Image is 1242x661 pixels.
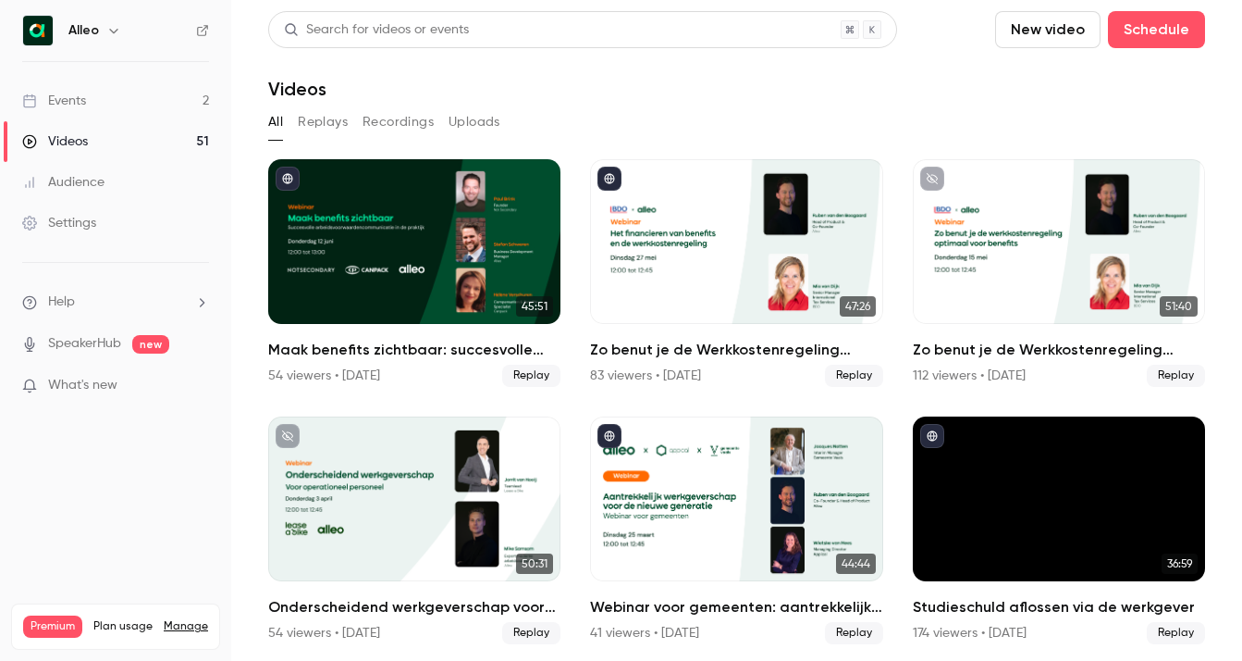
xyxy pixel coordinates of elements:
span: Replay [502,365,560,387]
a: 44:44Webinar voor gemeenten: aantrekkelijk werkgeverschap voor de nieuwe generatie41 viewers • [D... [590,417,882,644]
img: Alleo [23,16,53,45]
h1: Videos [268,78,326,100]
span: 47:26 [840,296,876,317]
span: Premium [23,616,82,638]
span: new [132,335,169,354]
span: Help [48,293,75,312]
li: Zo benut je de Werkkostenregeling optimaal voor benefits [590,159,882,387]
a: 51:40Zo benut je de Werkkostenregeling optimaal voor benefits112 viewers • [DATE]Replay [913,159,1205,387]
div: 83 viewers • [DATE] [590,367,701,385]
span: Plan usage [93,619,153,634]
h2: Zo benut je de Werkkostenregeling optimaal voor benefits [913,339,1205,361]
button: unpublished [276,424,300,448]
div: 54 viewers • [DATE] [268,624,380,642]
button: Replays [298,107,348,137]
span: Replay [502,622,560,644]
li: Onderscheidend werkgeverschap voor operationeel personeel [268,417,560,644]
div: 41 viewers • [DATE] [590,624,699,642]
span: Replay [825,365,883,387]
iframe: Noticeable Trigger [187,378,209,394]
span: Replay [1147,365,1205,387]
h6: Alleo [68,21,99,40]
div: Search for videos or events [284,20,469,40]
button: Recordings [363,107,434,137]
button: published [276,167,300,191]
button: New video [995,11,1101,48]
a: 47:26Zo benut je de Werkkostenregeling optimaal voor benefits83 viewers • [DATE]Replay [590,159,882,387]
span: Replay [1147,622,1205,644]
button: Schedule [1108,11,1205,48]
span: 50:31 [516,554,553,574]
a: Manage [164,619,208,634]
h2: Onderscheidend werkgeverschap voor operationeel personeel [268,596,560,618]
div: Audience [22,173,105,192]
button: All [268,107,283,137]
span: 36:59 [1162,554,1198,574]
div: Events [22,92,86,110]
button: unpublished [920,167,944,191]
span: Replay [825,622,883,644]
a: 45:51Maak benefits zichtbaar: succesvolle arbeidsvoorwaarden communicatie in de praktijk54 viewer... [268,159,560,387]
li: Zo benut je de Werkkostenregeling optimaal voor benefits [913,159,1205,387]
button: published [920,424,944,448]
div: 54 viewers • [DATE] [268,367,380,385]
li: Maak benefits zichtbaar: succesvolle arbeidsvoorwaarden communicatie in de praktijk [268,159,560,387]
div: 112 viewers • [DATE] [913,367,1026,385]
a: 50:31Onderscheidend werkgeverschap voor operationeel personeel54 viewers • [DATE]Replay [268,417,560,644]
span: 51:40 [1160,296,1198,317]
a: SpeakerHub [48,334,121,354]
h2: Studieschuld aflossen via de werkgever [913,596,1205,618]
button: published [597,424,621,448]
span: What's new [48,376,117,395]
section: Videos [268,11,1205,650]
li: Studieschuld aflossen via de werkgever [913,417,1205,644]
button: Uploads [449,107,500,137]
button: published [597,167,621,191]
li: Webinar voor gemeenten: aantrekkelijk werkgeverschap voor de nieuwe generatie [590,417,882,644]
span: 44:44 [836,554,876,574]
div: Videos [22,132,88,151]
h2: Webinar voor gemeenten: aantrekkelijk werkgeverschap voor de nieuwe generatie [590,596,882,618]
span: 45:51 [516,296,553,317]
li: help-dropdown-opener [22,293,209,312]
div: 174 viewers • [DATE] [913,624,1027,642]
h2: Maak benefits zichtbaar: succesvolle arbeidsvoorwaarden communicatie in de praktijk [268,339,560,361]
a: 36:59Studieschuld aflossen via de werkgever174 viewers • [DATE]Replay [913,417,1205,644]
div: Settings [22,214,96,232]
h2: Zo benut je de Werkkostenregeling optimaal voor benefits [590,339,882,361]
